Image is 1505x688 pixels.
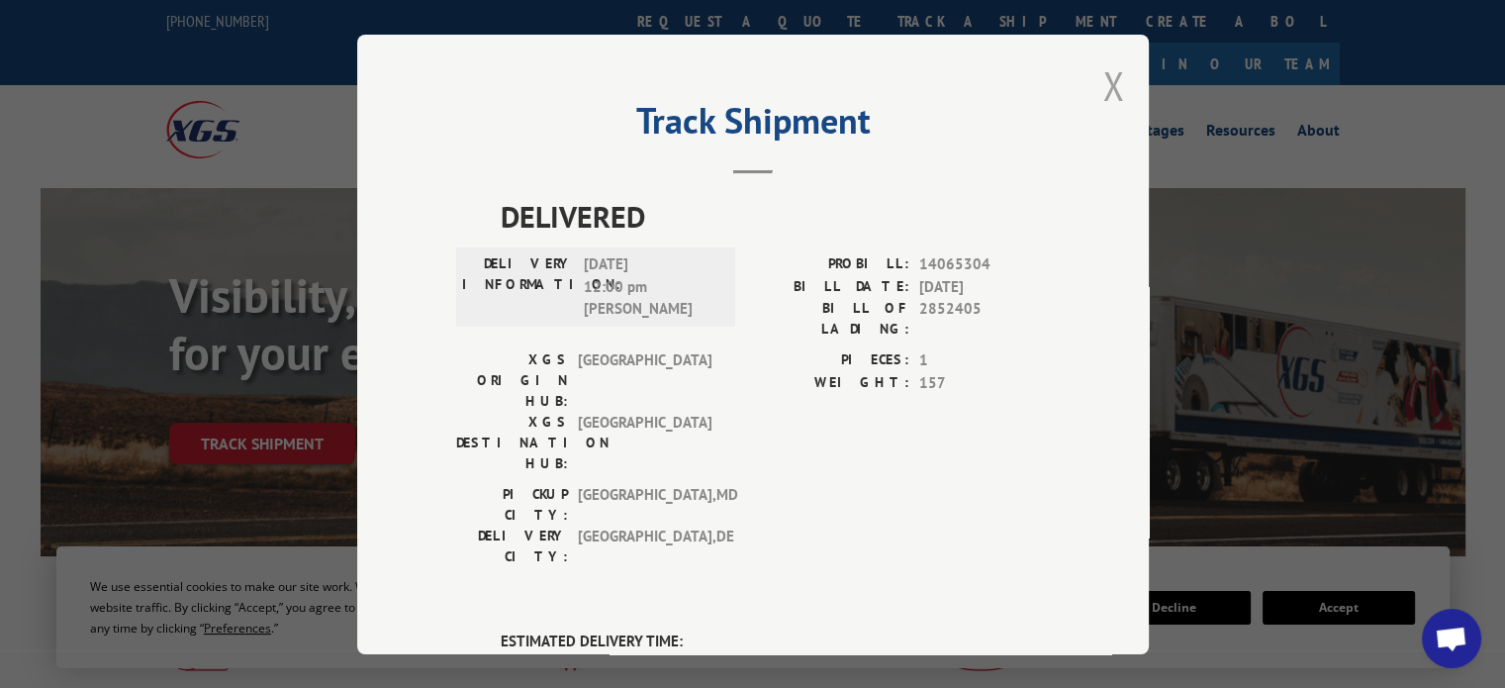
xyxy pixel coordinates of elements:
[456,412,568,474] label: XGS DESTINATION HUB:
[919,298,1050,340] span: 2852405
[578,349,711,412] span: [GEOGRAPHIC_DATA]
[753,371,909,394] label: WEIGHT:
[919,371,1050,394] span: 157
[578,412,711,474] span: [GEOGRAPHIC_DATA]
[753,349,909,372] label: PIECES:
[456,349,568,412] label: XGS ORIGIN HUB:
[501,194,1050,239] span: DELIVERED
[919,253,1050,276] span: 14065304
[456,107,1050,145] h2: Track Shipment
[753,298,909,340] label: BILL OF LADING:
[584,253,717,321] span: [DATE] 12:00 pm [PERSON_NAME]
[919,275,1050,298] span: [DATE]
[753,275,909,298] label: BILL DATE:
[1422,609,1481,668] div: Open chat
[919,349,1050,372] span: 1
[578,526,711,567] span: [GEOGRAPHIC_DATA] , DE
[456,484,568,526] label: PICKUP CITY:
[578,484,711,526] span: [GEOGRAPHIC_DATA] , MD
[462,253,574,321] label: DELIVERY INFORMATION:
[753,253,909,276] label: PROBILL:
[456,526,568,567] label: DELIVERY CITY:
[501,631,1050,653] label: ESTIMATED DELIVERY TIME:
[1102,59,1124,112] button: Close modal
